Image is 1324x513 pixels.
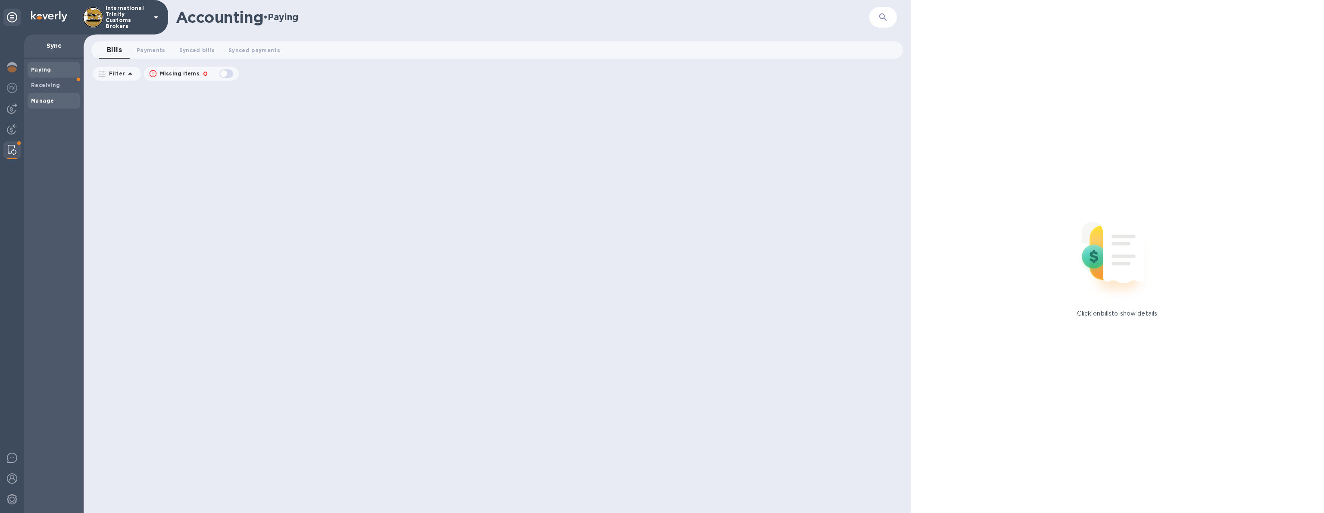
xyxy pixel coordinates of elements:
[7,83,17,93] img: Foreign exchange
[31,97,54,104] b: Manage
[228,46,280,55] span: Synced payments
[106,70,125,77] p: Filter
[31,82,60,88] b: Receiving
[31,11,67,22] img: Logo
[203,69,208,78] p: 0
[1077,309,1157,318] p: Click on bills to show details
[31,41,77,50] p: Sync
[106,44,122,56] span: Bills
[263,12,298,22] h2: • Paying
[160,70,200,78] p: Missing items
[137,46,165,55] span: Payments
[176,8,263,26] h1: Accounting
[179,46,215,55] span: Synced bills
[31,66,51,73] b: Paying
[144,67,239,81] button: Missing items0
[106,5,149,29] p: International Trinity Customs Brokers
